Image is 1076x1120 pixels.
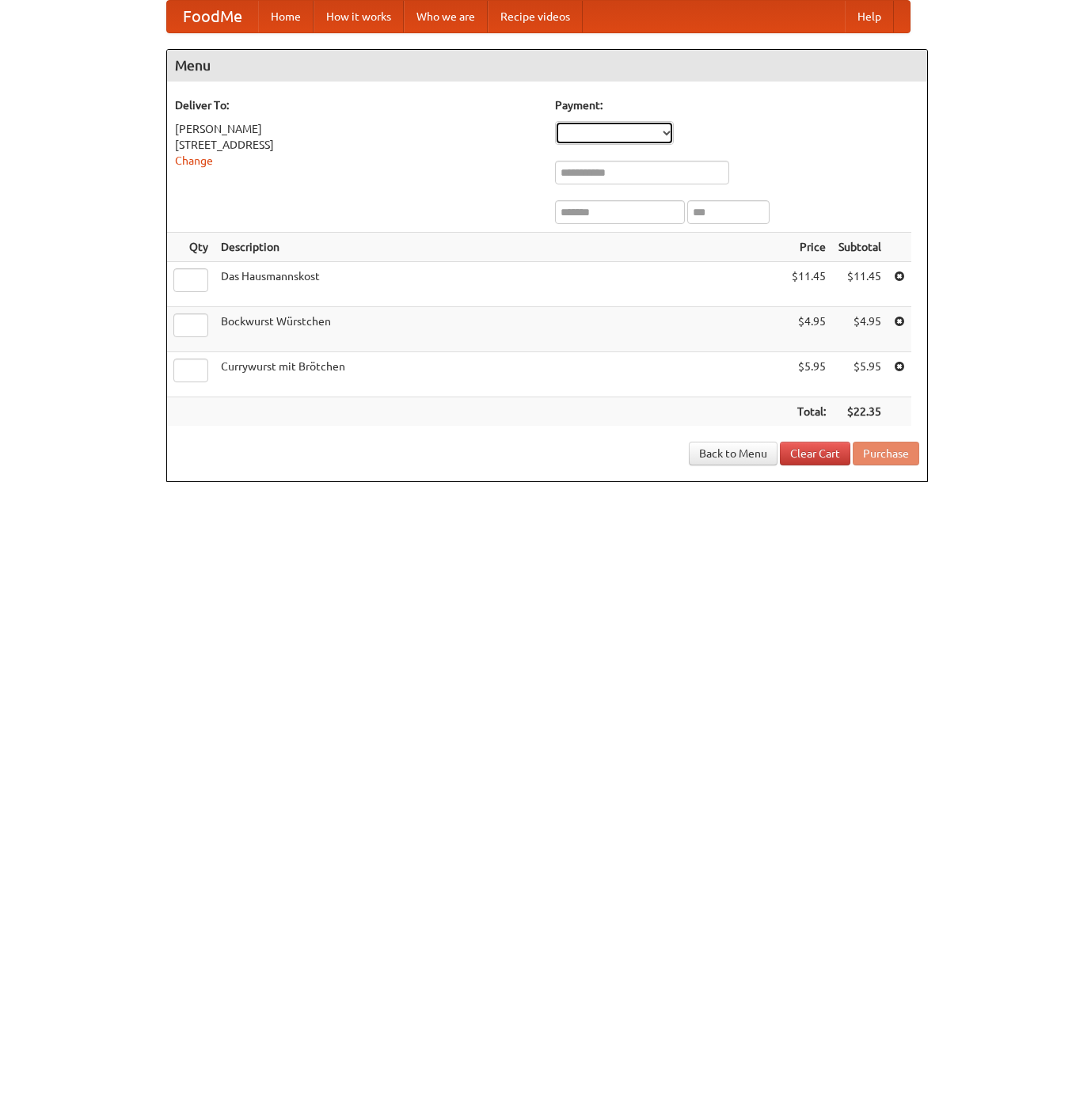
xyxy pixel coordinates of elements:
[780,442,850,465] a: Clear Cart
[785,352,832,397] td: $5.95
[689,442,778,465] a: Back to Menu
[167,1,258,32] a: FoodMe
[832,352,888,397] td: $5.95
[853,442,919,465] button: Purchase
[785,397,832,427] th: Total:
[314,1,404,32] a: How it works
[175,154,213,167] a: Change
[555,97,919,113] h5: Payment:
[832,397,888,427] th: $22.35
[167,233,215,262] th: Qty
[488,1,583,32] a: Recipe videos
[175,121,539,137] div: [PERSON_NAME]
[404,1,488,32] a: Who we are
[215,233,785,262] th: Description
[215,352,785,397] td: Currywurst mit Brötchen
[215,307,785,352] td: Bockwurst Würstchen
[845,1,894,32] a: Help
[785,233,832,262] th: Price
[785,307,832,352] td: $4.95
[175,97,539,113] h5: Deliver To:
[258,1,314,32] a: Home
[832,233,888,262] th: Subtotal
[832,307,888,352] td: $4.95
[832,262,888,307] td: $11.45
[167,50,927,82] h4: Menu
[215,262,785,307] td: Das Hausmannskost
[175,137,539,153] div: [STREET_ADDRESS]
[785,262,832,307] td: $11.45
